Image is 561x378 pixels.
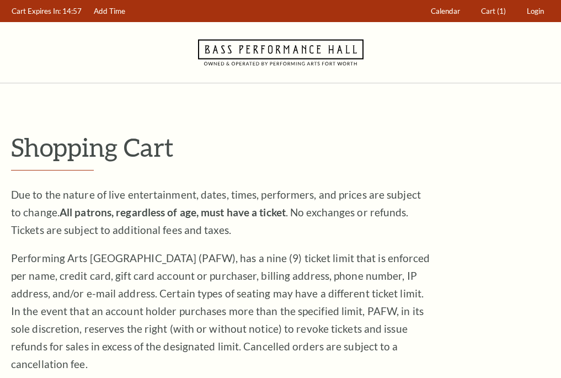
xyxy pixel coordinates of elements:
[426,1,466,22] a: Calendar
[12,7,61,15] span: Cart Expires In:
[11,188,421,236] span: Due to the nature of live entertainment, dates, times, performers, and prices are subject to chan...
[476,1,511,22] a: Cart (1)
[89,1,131,22] a: Add Time
[481,7,495,15] span: Cart
[60,206,286,219] strong: All patrons, regardless of age, must have a ticket
[497,7,506,15] span: (1)
[62,7,82,15] span: 14:57
[11,249,430,373] p: Performing Arts [GEOGRAPHIC_DATA] (PAFW), has a nine (9) ticket limit that is enforced per name, ...
[11,133,550,161] p: Shopping Cart
[431,7,460,15] span: Calendar
[522,1,549,22] a: Login
[527,7,544,15] span: Login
